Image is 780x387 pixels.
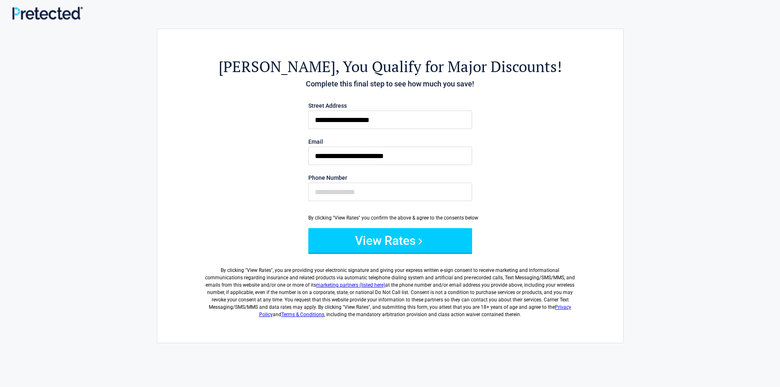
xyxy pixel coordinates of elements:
a: marketing partners (listed here) [316,282,385,288]
span: View Rates [247,267,271,273]
span: [PERSON_NAME] [219,57,335,77]
a: Terms & Conditions [281,312,324,317]
label: By clicking " ", you are providing your electronic signature and giving your express written e-si... [202,260,578,318]
div: By clicking "View Rates" you confirm the above & agree to the consents below [308,214,472,222]
label: Phone Number [308,175,472,181]
h4: Complete this final step to see how much you save! [202,79,578,89]
h2: , You Qualify for Major Discounts! [202,57,578,77]
label: Street Address [308,103,472,109]
button: View Rates [308,228,472,253]
label: Email [308,139,472,145]
img: Main Logo [12,7,83,19]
